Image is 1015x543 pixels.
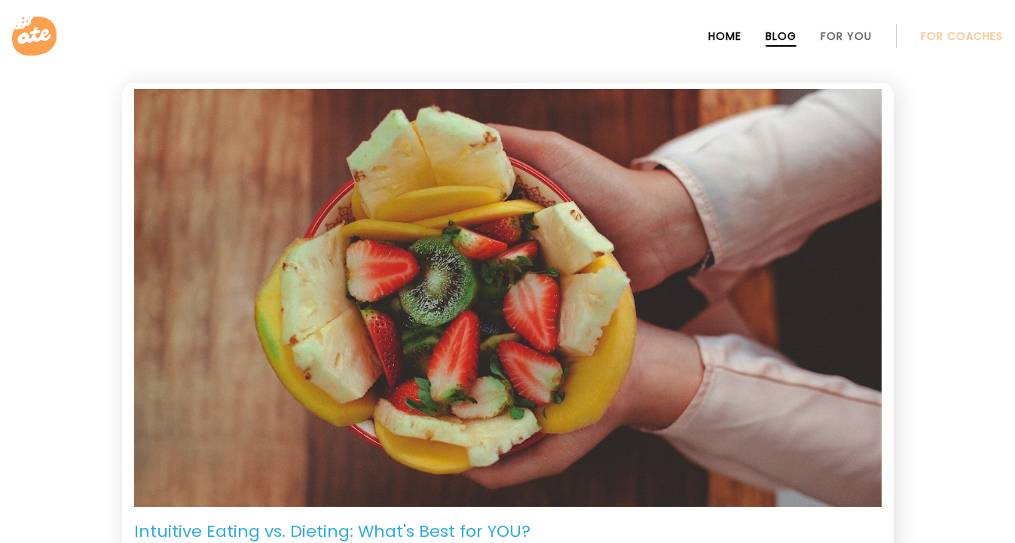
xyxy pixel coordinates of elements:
[708,30,741,42] a: Home
[921,30,1003,42] a: For Coaches
[821,30,872,42] a: For You
[766,30,796,42] a: Blog
[134,89,882,507] img: Intuitive Eating. Image: Unsplash-giancarlo-duarte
